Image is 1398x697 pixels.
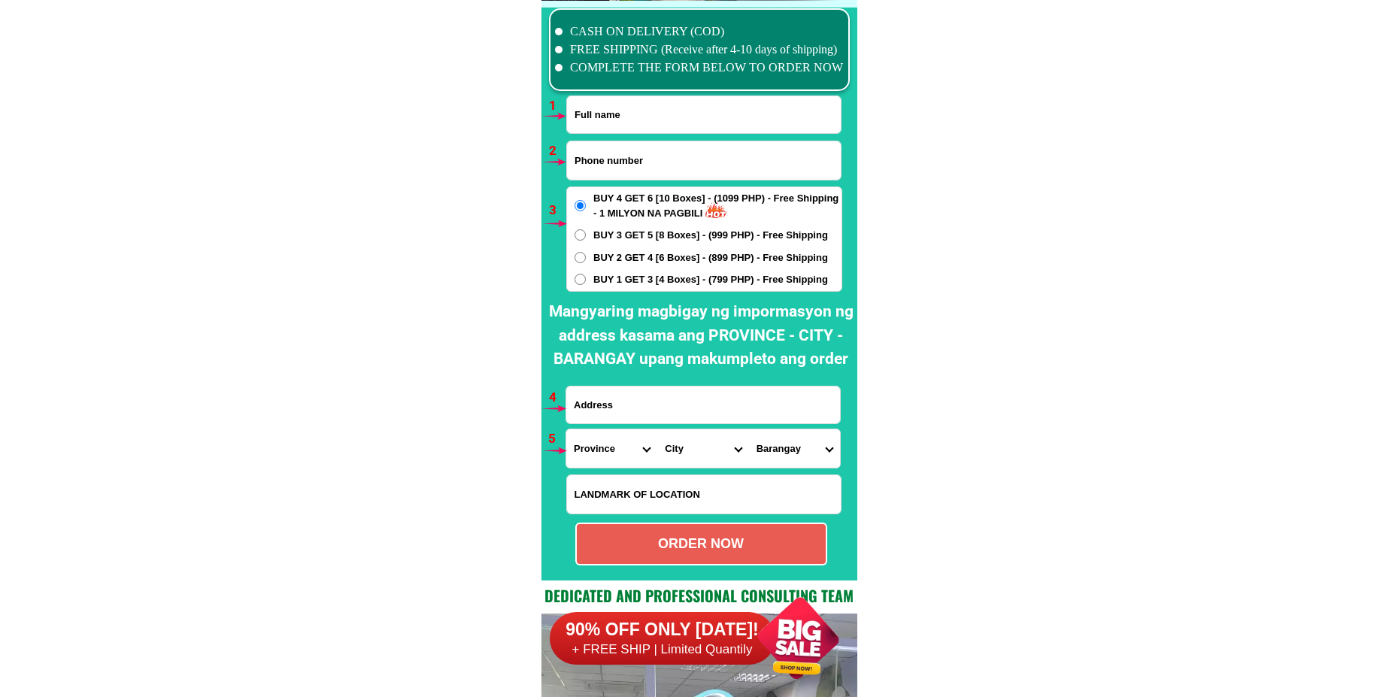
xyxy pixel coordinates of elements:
[555,59,844,77] li: COMPLETE THE FORM BELOW TO ORDER NOW
[548,429,566,449] h6: 5
[575,229,586,241] input: BUY 3 GET 5 [8 Boxes] - (999 PHP) - Free Shipping
[575,200,586,211] input: BUY 4 GET 6 [10 Boxes] - (1099 PHP) - Free Shipping - 1 MILYON NA PAGBILI
[566,429,657,468] select: Select province
[657,429,748,468] select: Select district
[541,584,857,607] h2: Dedicated and professional consulting team
[593,191,842,220] span: BUY 4 GET 6 [10 Boxes] - (1099 PHP) - Free Shipping - 1 MILYON NA PAGBILI
[545,300,857,371] h2: Mangyaring magbigay ng impormasyon ng address kasama ang PROVINCE - CITY - BARANGAY upang makumpl...
[593,272,828,287] span: BUY 1 GET 3 [4 Boxes] - (799 PHP) - Free Shipping
[567,141,841,180] input: Input phone_number
[593,228,828,243] span: BUY 3 GET 5 [8 Boxes] - (999 PHP) - Free Shipping
[575,274,586,285] input: BUY 1 GET 3 [4 Boxes] - (799 PHP) - Free Shipping
[749,429,840,468] select: Select commune
[550,619,775,641] h6: 90% OFF ONLY [DATE]!
[567,96,841,133] input: Input full_name
[567,475,841,514] input: Input LANDMARKOFLOCATION
[575,252,586,263] input: BUY 2 GET 4 [6 Boxes] - (899 PHP) - Free Shipping
[555,23,844,41] li: CASH ON DELIVERY (COD)
[549,96,566,116] h6: 1
[549,388,566,408] h6: 4
[549,141,566,161] h6: 2
[577,534,826,554] div: ORDER NOW
[550,641,775,658] h6: + FREE SHIP | Limited Quantily
[555,41,844,59] li: FREE SHIPPING (Receive after 4-10 days of shipping)
[593,250,828,265] span: BUY 2 GET 4 [6 Boxes] - (899 PHP) - Free Shipping
[566,386,840,423] input: Input address
[549,201,566,220] h6: 3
